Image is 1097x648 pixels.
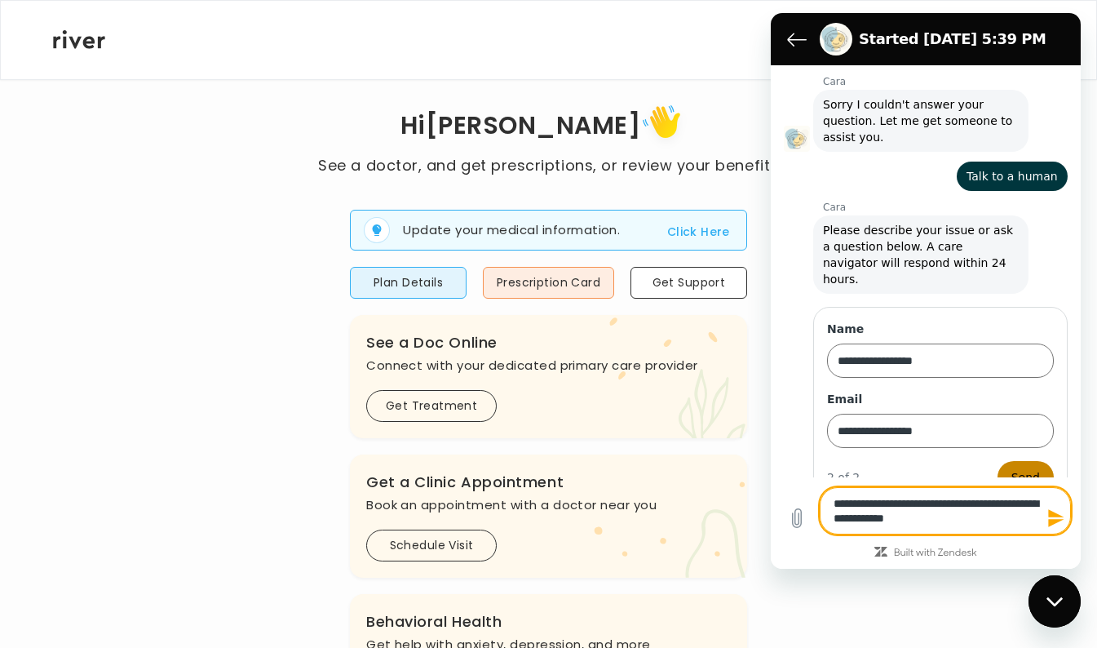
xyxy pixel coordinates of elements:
h3: See a Doc Online [366,331,731,354]
button: Click Here [667,222,730,242]
p: Update your medical information. [403,221,620,240]
button: Prescription Card [483,267,614,299]
p: Connect with your dedicated primary care provider [366,354,731,377]
button: Get Support [630,267,747,299]
p: Book an appointment with a doctor near you [366,494,731,517]
p: See a doctor, and get prescriptions, or review your benefits [318,154,778,177]
button: Get Treatment [366,390,497,422]
button: Plan Details [350,267,467,299]
h3: Behavioral Health [366,610,731,633]
iframe: Button to launch messaging window, conversation in progress [1028,575,1081,628]
button: Schedule Visit [366,530,497,561]
iframe: Messaging window [771,13,1081,569]
h1: Hi [PERSON_NAME] [318,100,778,154]
h3: Get a Clinic Appointment [366,471,731,494]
